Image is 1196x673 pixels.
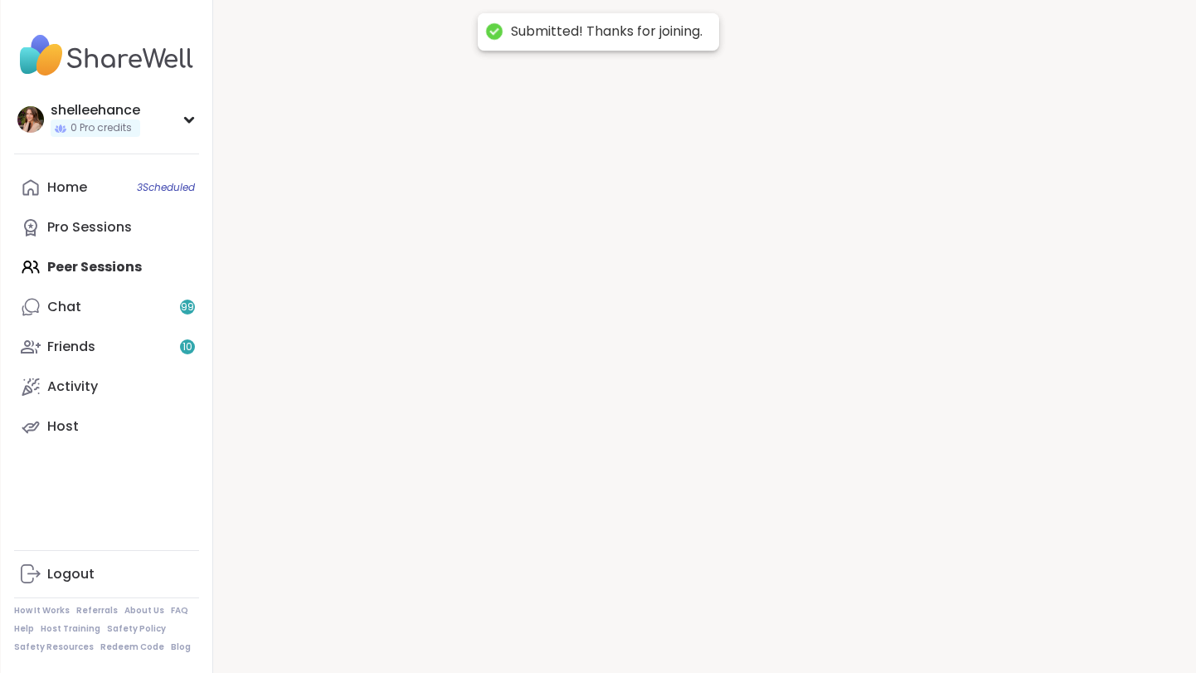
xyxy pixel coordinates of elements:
a: Pro Sessions [14,207,199,247]
a: Home3Scheduled [14,168,199,207]
img: shelleehance [17,106,44,133]
a: Safety Resources [14,641,94,653]
div: Pro Sessions [47,218,132,237]
a: Referrals [76,605,118,617]
span: 3 Scheduled [137,181,195,194]
a: Help [14,623,34,635]
a: Host [14,407,199,446]
div: Host [47,417,79,436]
a: Activity [14,367,199,407]
a: Host Training [41,623,100,635]
a: About Us [124,605,164,617]
a: Logout [14,554,199,594]
div: Activity [47,378,98,396]
img: ShareWell Nav Logo [14,27,199,85]
span: 10 [182,340,192,354]
div: Chat [47,298,81,316]
span: 99 [181,300,194,315]
a: Blog [171,641,191,653]
div: Friends [47,338,95,356]
div: shelleehance [51,101,140,119]
a: Friends10 [14,327,199,367]
div: Logout [47,565,95,583]
a: Chat99 [14,287,199,327]
div: Home [47,178,87,197]
a: FAQ [171,605,188,617]
a: How It Works [14,605,70,617]
div: Submitted! Thanks for joining. [511,23,703,41]
span: 0 Pro credits [70,121,132,135]
a: Safety Policy [107,623,166,635]
a: Redeem Code [100,641,164,653]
